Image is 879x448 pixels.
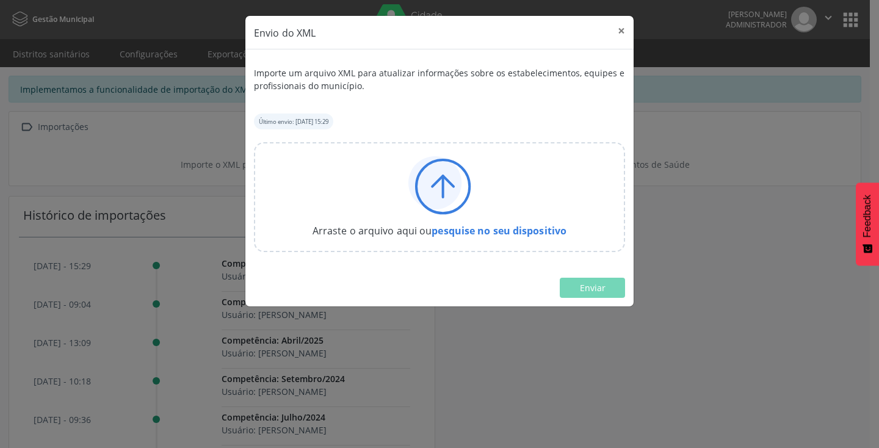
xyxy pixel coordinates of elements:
div: Arraste o arquivo aqui ou [268,223,611,238]
span: Enviar [580,282,606,294]
small: Último envio: [DATE] 15:29 [259,118,328,126]
button: Close [609,16,634,46]
span: Feedback [862,195,873,237]
div: Importe um arquivo XML para atualizar informações sobre os estabelecimentos, equipes e profission... [254,58,625,101]
button: Feedback - Mostrar pesquisa [856,182,879,266]
span: Envio do XML [254,26,316,40]
button: Enviar [560,278,625,298]
a: pesquise no seu dispositivo [432,224,566,237]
